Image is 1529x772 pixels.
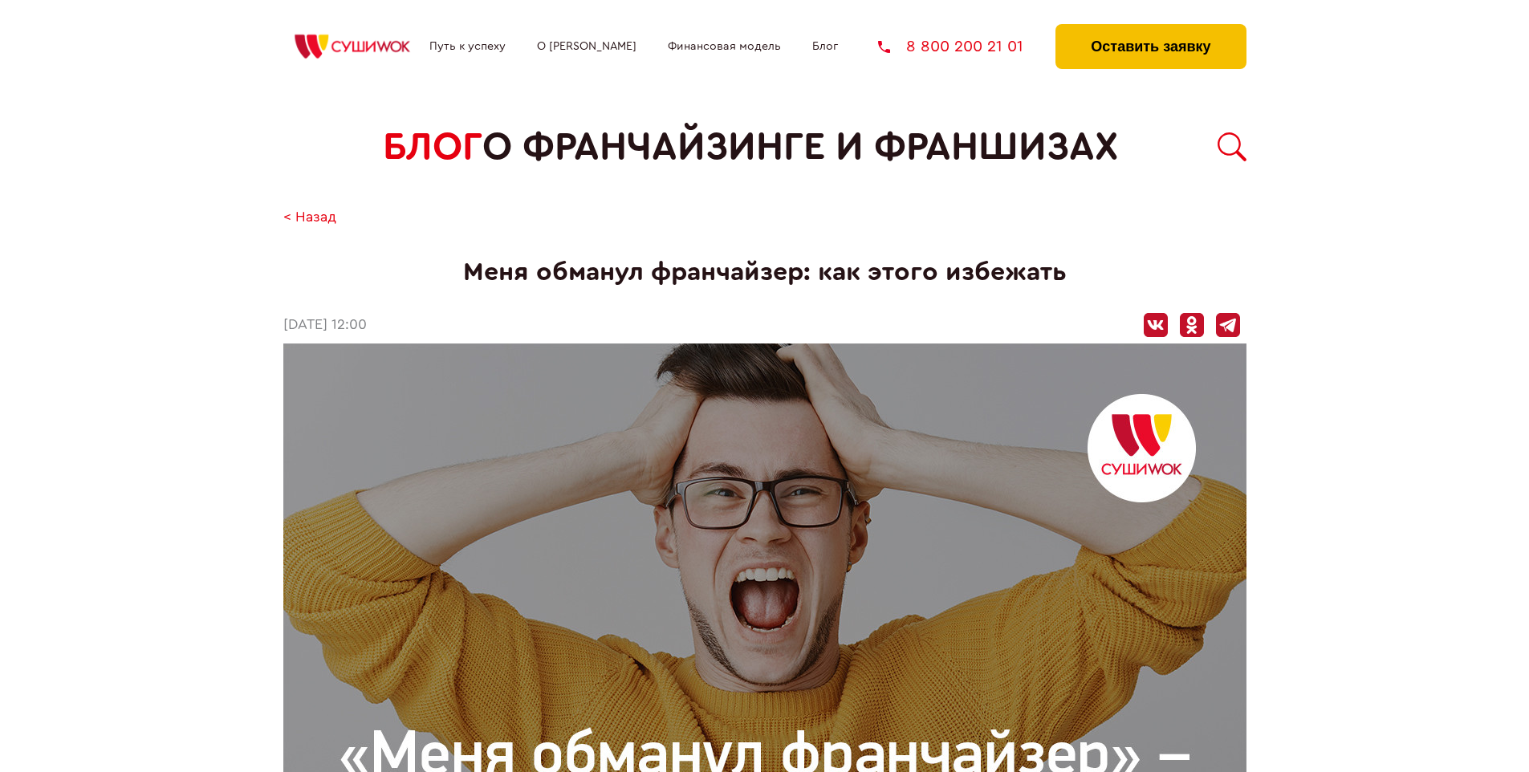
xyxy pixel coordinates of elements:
[283,209,336,226] a: < Назад
[429,40,506,53] a: Путь к успеху
[537,40,636,53] a: О [PERSON_NAME]
[283,258,1246,287] h1: Меня обманул франчайзер: как этого избежать
[1055,24,1246,69] button: Оставить заявку
[906,39,1023,55] span: 8 800 200 21 01
[482,125,1118,169] span: о франчайзинге и франшизах
[383,125,482,169] span: БЛОГ
[668,40,781,53] a: Финансовая модель
[812,40,838,53] a: Блог
[283,317,367,334] time: [DATE] 12:00
[878,39,1023,55] a: 8 800 200 21 01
